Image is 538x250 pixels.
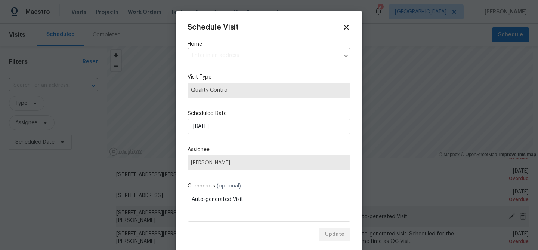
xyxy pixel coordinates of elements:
textarea: Auto-generated Visit [188,192,350,222]
label: Scheduled Date [188,110,350,117]
label: Comments [188,182,350,190]
span: (optional) [217,183,241,189]
label: Home [188,40,350,48]
label: Visit Type [188,73,350,81]
span: [PERSON_NAME] [191,160,347,166]
input: M/D/YYYY [188,119,350,134]
label: Assignee [188,146,350,153]
span: Close [342,23,350,31]
input: Enter in an address [188,50,339,61]
span: Schedule Visit [188,24,239,31]
span: Quality Control [191,86,347,94]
